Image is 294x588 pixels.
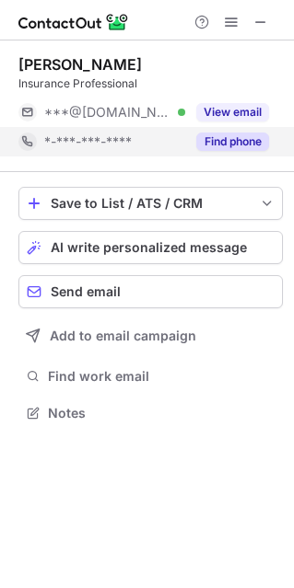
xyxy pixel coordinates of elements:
[44,104,171,121] span: ***@[DOMAIN_NAME]
[51,196,251,211] div: Save to List / ATS / CRM
[196,103,269,121] button: Reveal Button
[18,319,283,352] button: Add to email campaign
[18,11,129,33] img: ContactOut v5.3.10
[18,55,142,74] div: [PERSON_NAME]
[18,75,283,92] div: Insurance Professional
[18,275,283,308] button: Send email
[196,133,269,151] button: Reveal Button
[48,405,276,421] span: Notes
[18,363,283,389] button: Find work email
[50,329,196,343] span: Add to email campaign
[51,240,247,255] span: AI write personalized message
[18,231,283,264] button: AI write personalized message
[18,400,283,426] button: Notes
[18,187,283,220] button: save-profile-one-click
[51,284,121,299] span: Send email
[48,368,276,385] span: Find work email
